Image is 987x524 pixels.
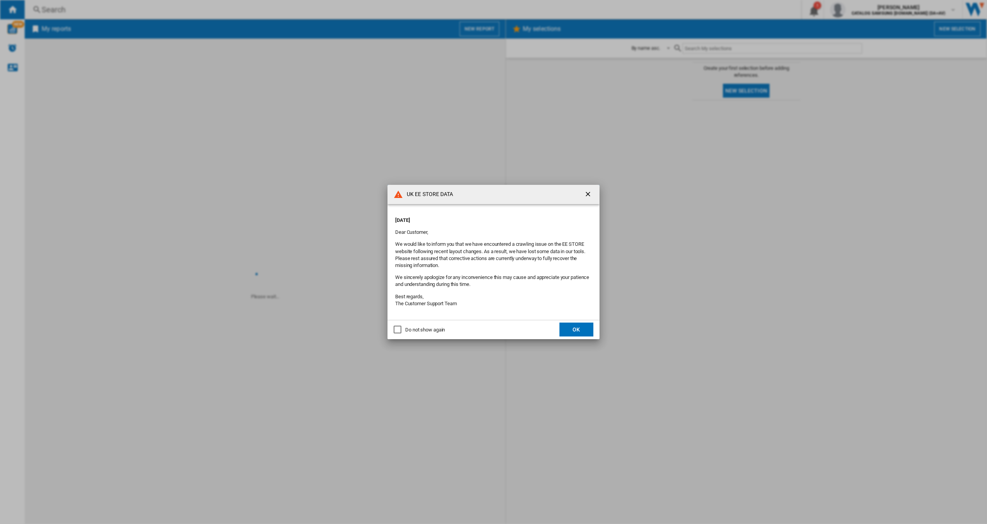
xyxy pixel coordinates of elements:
[581,187,596,202] button: getI18NText('BUTTONS.CLOSE_DIALOG')
[584,190,593,199] ng-md-icon: getI18NText('BUTTONS.CLOSE_DIALOG')
[395,293,592,307] p: Best regards, The Customer Support Team
[395,229,592,236] p: Dear Customer,
[395,217,410,223] strong: [DATE]
[403,191,453,198] h4: UK EE STORE DATA
[394,326,445,333] md-checkbox: Do not show again
[395,241,592,269] p: We would like to inform you that we have encountered a crawling issue on the EE STORE website fol...
[405,326,445,333] div: Do not show again
[395,274,592,288] p: We sincerely apologize for any inconvenience this may cause and appreciate your patience and unde...
[559,323,593,336] button: OK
